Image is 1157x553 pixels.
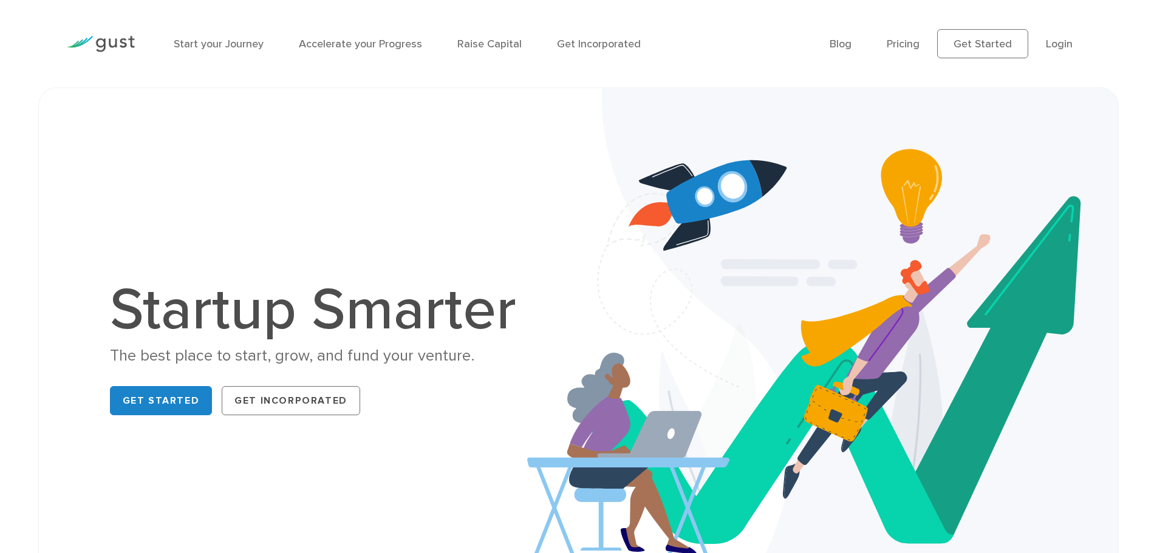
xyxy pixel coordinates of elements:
[299,38,422,50] a: Accelerate your Progress
[174,38,264,50] a: Start your Journey
[110,281,529,339] h1: Startup Smarter
[830,38,852,50] a: Blog
[457,38,522,50] a: Raise Capital
[110,345,529,367] div: The best place to start, grow, and fund your venture.
[1046,38,1073,50] a: Login
[222,386,360,415] a: Get Incorporated
[67,36,135,52] img: Gust Logo
[110,386,213,415] a: Get Started
[557,38,641,50] a: Get Incorporated
[887,38,920,50] a: Pricing
[937,29,1028,58] a: Get Started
